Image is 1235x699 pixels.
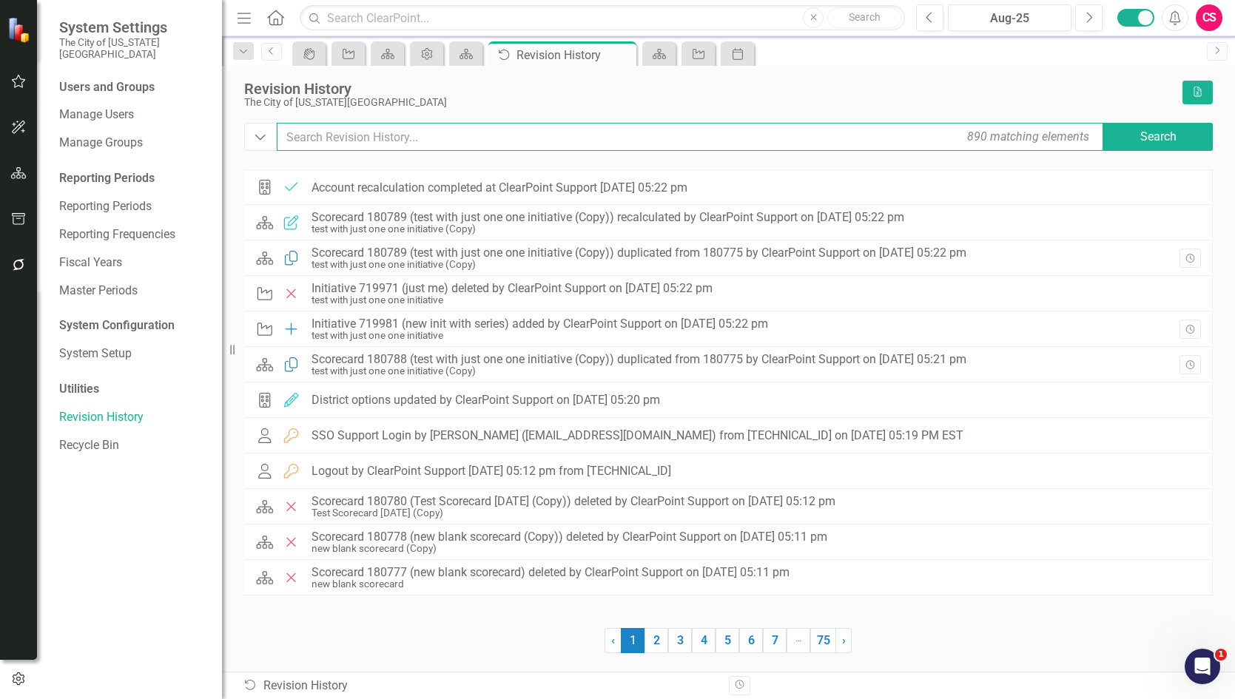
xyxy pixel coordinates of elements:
input: Search Revision History... [277,123,1106,151]
div: new blank scorecard [312,578,790,590]
div: test with just one one initiative [312,294,713,305]
div: Logout by ClearPoint Support [DATE] 05:12 pm from [TECHNICAL_ID] [312,465,671,478]
div: test with just one one initiative (Copy) [312,365,966,376]
button: Search [827,7,901,28]
a: Revision History [59,409,207,426]
a: Recycle Bin [59,437,207,454]
div: Initiative 719981 (new init with series) added by ClearPoint Support on [DATE] 05:22 pm [312,317,768,331]
a: 6 [739,628,763,653]
a: 2 [645,628,668,653]
iframe: Intercom live chat [1185,649,1220,684]
div: Users and Groups [59,79,207,96]
div: Reporting Periods [59,170,207,187]
div: Scorecard 180777 (new blank scorecard) deleted by ClearPoint Support on [DATE] 05:11 pm [312,566,790,579]
div: System Configuration [59,317,207,334]
div: Account recalculation completed at ClearPoint Support [DATE] 05:22 pm [312,181,687,195]
small: The City of [US_STATE][GEOGRAPHIC_DATA] [59,36,207,61]
div: test with just one one initiative [312,330,768,341]
div: 890 matching elements [963,125,1093,149]
div: Revision History [244,81,1175,97]
div: Revision History [516,46,633,64]
div: Scorecard 180780 (Test Scorecard [DATE] (Copy)) deleted by ClearPoint Support on [DATE] 05:12 pm [312,495,835,508]
a: Manage Users [59,107,207,124]
div: The City of [US_STATE][GEOGRAPHIC_DATA] [244,97,1175,108]
button: Search [1103,123,1214,151]
button: CS [1196,4,1222,31]
div: Scorecard 180788 (test with just one one initiative (Copy)) duplicated from 180775 by ClearPoint ... [312,353,966,366]
a: Master Periods [59,283,207,300]
a: 75 [810,628,836,653]
a: Reporting Periods [59,198,207,215]
div: Utilities [59,381,207,398]
div: Scorecard 180789 (test with just one one initiative (Copy)) duplicated from 180775 by ClearPoint ... [312,246,966,260]
div: Scorecard 180778 (new blank scorecard (Copy)) deleted by ClearPoint Support on [DATE] 05:11 pm [312,530,827,544]
div: SSO Support Login by [PERSON_NAME] ([EMAIL_ADDRESS][DOMAIN_NAME]) from [TECHNICAL_ID] on [DATE] 0... [312,429,963,442]
a: System Setup [59,345,207,362]
span: ‹ [611,633,615,647]
span: 1 [1215,649,1227,661]
div: Revision History [243,678,718,695]
input: Search ClearPoint... [300,5,905,31]
a: 5 [716,628,739,653]
a: Manage Groups [59,135,207,152]
a: 3 [668,628,692,653]
div: Aug-25 [953,10,1066,27]
div: test with just one one initiative (Copy) [312,259,966,270]
a: Reporting Frequencies [59,226,207,243]
span: System Settings [59,18,207,36]
a: Fiscal Years [59,254,207,271]
div: Initiative 719971 (just me) deleted by ClearPoint Support on [DATE] 05:22 pm [312,282,713,295]
div: District options updated by ClearPoint Support on [DATE] 05:20 pm [312,394,660,407]
div: new blank scorecard (Copy) [312,543,827,554]
div: Scorecard 180789 (test with just one one initiative (Copy)) recalculated by ClearPoint Support on... [312,211,904,224]
a: 4 [692,628,716,653]
span: Search [849,11,881,23]
div: test with just one one initiative (Copy) [312,223,904,234]
a: 7 [763,628,787,653]
div: Test Scorecard [DATE] (Copy) [312,507,835,519]
img: ClearPoint Strategy [7,16,33,42]
button: Aug-25 [948,4,1071,31]
span: › [842,633,846,647]
span: 1 [621,628,645,653]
